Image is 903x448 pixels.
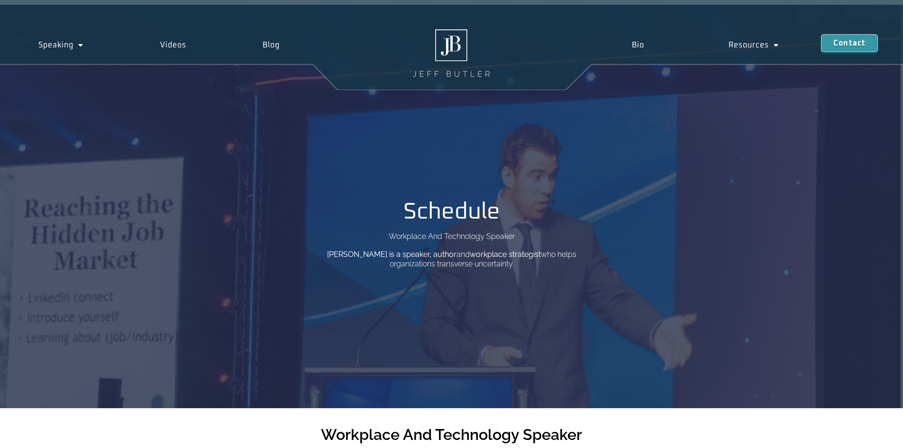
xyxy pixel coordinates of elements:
[833,39,866,47] span: Contact
[327,250,456,259] b: [PERSON_NAME] is a speaker, author
[321,427,582,442] h2: Workplace And Technology Speaker
[225,34,319,56] a: Blog
[470,250,541,259] b: workplace strategist
[122,34,225,56] a: Videos
[686,34,821,56] a: Resources
[589,34,821,56] nav: Menu
[403,201,500,223] h1: Schedule
[821,34,878,52] a: Contact
[589,34,686,56] a: Bio
[317,250,587,269] p: and who helps organizations transverse uncertainty.
[389,233,515,240] p: Workplace And Technology Speaker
